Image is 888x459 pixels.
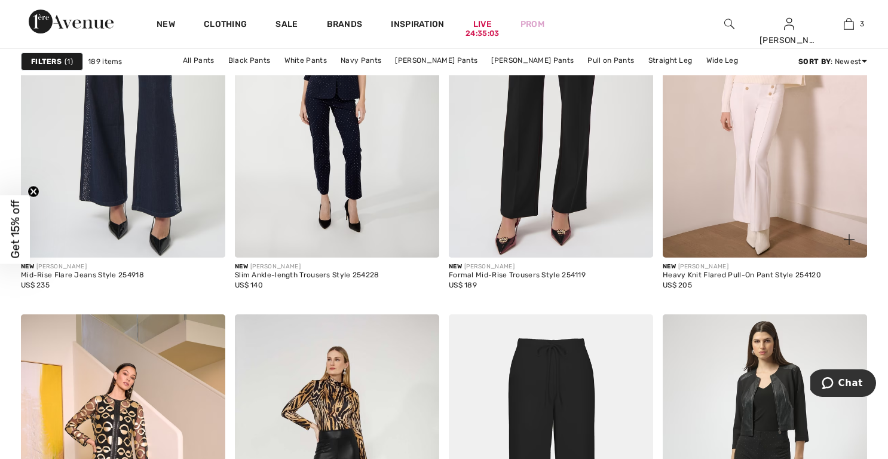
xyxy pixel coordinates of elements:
[235,281,263,289] span: US$ 140
[275,19,298,32] a: Sale
[204,19,247,32] a: Clothing
[235,263,248,270] span: New
[449,281,477,289] span: US$ 189
[391,19,444,32] span: Inspiration
[21,281,50,289] span: US$ 235
[784,18,794,29] a: Sign In
[327,19,363,32] a: Brands
[784,17,794,31] img: My Info
[798,56,867,67] div: : Newest
[642,53,699,68] a: Straight Leg
[520,18,544,30] a: Prom
[844,17,854,31] img: My Bag
[663,263,676,270] span: New
[157,19,175,32] a: New
[8,200,22,259] span: Get 15% off
[235,271,379,280] div: Slim Ankle-length Trousers Style 254228
[21,271,144,280] div: Mid-Rise Flare Jeans Style 254918
[810,369,876,399] iframe: Opens a widget where you can chat to one of our agents
[449,271,586,280] div: Formal Mid-Rise Trousers Style 254119
[31,56,62,67] strong: Filters
[485,53,580,68] a: [PERSON_NAME] Pants
[449,263,462,270] span: New
[278,53,333,68] a: White Pants
[663,271,821,280] div: Heavy Knit Flared Pull-On Pant Style 254120
[700,53,744,68] a: Wide Leg
[335,53,387,68] a: Navy Pants
[21,263,34,270] span: New
[222,53,276,68] a: Black Pants
[760,34,818,47] div: [PERSON_NAME]
[819,17,878,31] a: 3
[29,10,114,33] img: 1ère Avenue
[844,234,855,245] img: plus_v2.svg
[88,56,123,67] span: 189 items
[663,262,821,271] div: [PERSON_NAME]
[798,57,831,66] strong: Sort By
[389,53,483,68] a: [PERSON_NAME] Pants
[177,53,221,68] a: All Pants
[724,17,734,31] img: search the website
[21,262,144,271] div: [PERSON_NAME]
[581,53,640,68] a: Pull on Pants
[466,28,499,39] div: 24:35:03
[449,262,586,271] div: [PERSON_NAME]
[27,186,39,198] button: Close teaser
[235,262,379,271] div: [PERSON_NAME]
[473,18,492,30] a: Live24:35:03
[65,56,73,67] span: 1
[860,19,864,29] span: 3
[663,281,692,289] span: US$ 205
